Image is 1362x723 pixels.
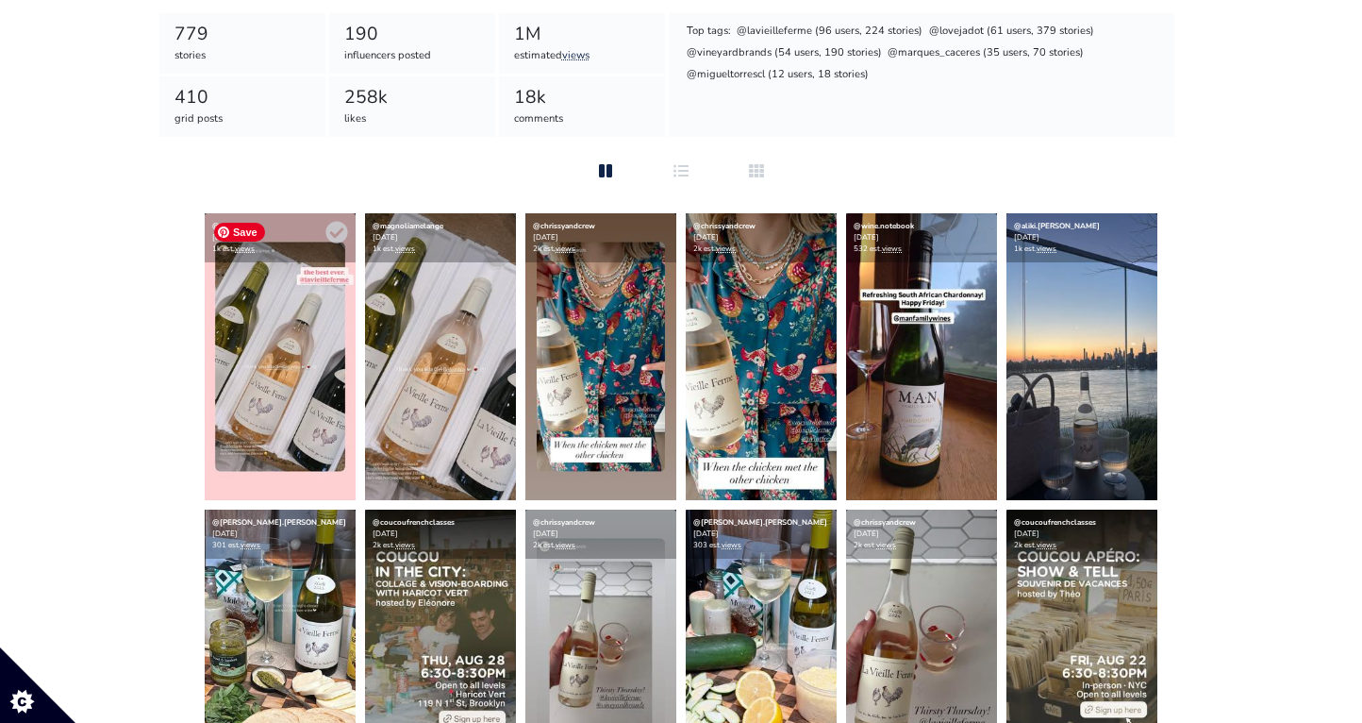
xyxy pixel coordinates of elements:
div: [DATE] 2k est. [365,510,516,559]
div: stories [174,48,311,64]
div: @marques_caceres (35 users, 70 stories) [887,44,1086,63]
a: views [241,540,260,550]
div: [DATE] 2k est. [1006,510,1157,559]
a: @coucoufrenchclasses [1014,517,1096,528]
a: views [716,244,736,254]
div: [DATE] 1k est. [365,213,516,262]
div: @lovejadot (61 users, 379 stories) [927,22,1095,41]
a: views [876,540,896,550]
div: [DATE] 2k est. [525,510,676,559]
a: @chrissyandcrew [533,221,595,231]
div: [DATE] 1k est. [205,213,356,262]
div: [DATE] 303 est. [686,510,837,559]
a: @[PERSON_NAME].[PERSON_NAME] [693,517,827,528]
a: views [556,540,575,550]
a: @sadieloving [212,221,260,231]
div: 410 [174,84,311,111]
div: @migueltorrescl (12 users, 18 stories) [685,66,870,85]
a: views [1037,540,1056,550]
a: @chrissyandcrew [854,517,916,528]
div: 779 [174,21,311,48]
div: [DATE] 301 est. [205,510,356,559]
a: @[PERSON_NAME].[PERSON_NAME] [212,517,346,528]
div: @vineyardbrands (54 users, 190 stories) [685,44,883,63]
a: @chrissyandcrew [533,517,595,528]
div: [DATE] 532 est. [846,213,997,262]
div: 190 [344,21,481,48]
a: views [395,540,415,550]
a: views [1037,244,1056,254]
div: likes [344,111,481,127]
a: @aliki.[PERSON_NAME] [1014,221,1100,231]
a: @coucoufrenchclasses [373,517,455,528]
a: views [556,244,575,254]
div: [DATE] 2k est. [846,510,997,559]
a: views [395,244,415,254]
div: [DATE] 1k est. [1006,213,1157,262]
div: comments [514,111,651,127]
a: views [882,244,902,254]
div: 1M [514,21,651,48]
div: 258k [344,84,481,111]
div: [DATE] 2k est. [525,213,676,262]
a: @magnoliamelange [373,221,443,231]
div: influencers posted [344,48,481,64]
div: Top tags: [685,22,732,41]
a: views [722,540,741,550]
span: Save [214,223,265,242]
div: grid posts [174,111,311,127]
a: @chrissyandcrew [693,221,756,231]
div: estimated [514,48,651,64]
a: @wine.notebook [854,221,914,231]
a: views [235,244,255,254]
a: views [562,48,590,62]
div: [DATE] 2k est. [686,213,837,262]
div: 18k [514,84,651,111]
div: @lavieilleferme (96 users, 224 stories) [736,22,924,41]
